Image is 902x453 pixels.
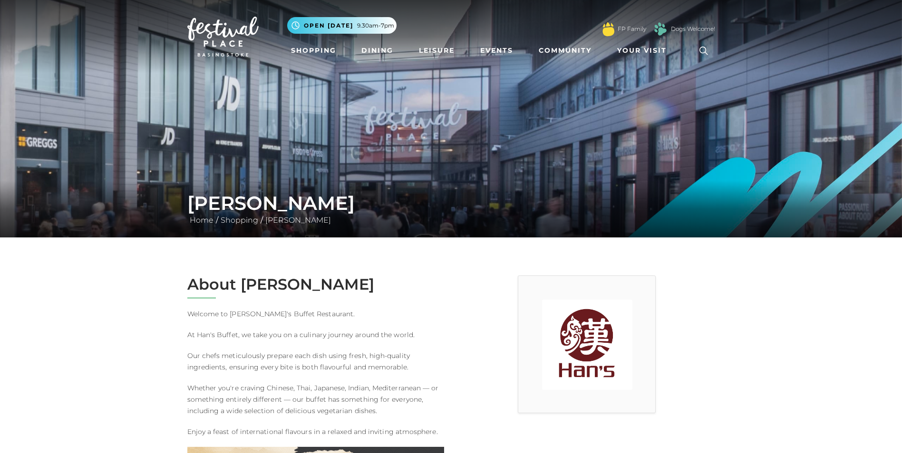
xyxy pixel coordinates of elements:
a: Shopping [287,42,340,59]
span: 9.30am-7pm [357,21,394,30]
a: Home [187,216,216,225]
a: Dining [358,42,397,59]
a: Your Visit [613,42,675,59]
a: Events [476,42,517,59]
div: / / [180,192,722,226]
p: Enjoy a feast of international flavours in a relaxed and inviting atmosphere. [187,426,444,437]
span: Open [DATE] [304,21,353,30]
p: Whether you're craving Chinese, Thai, Japanese, Indian, Mediterranean — or something entirely dif... [187,382,444,416]
a: [PERSON_NAME] [263,216,333,225]
p: Welcome to [PERSON_NAME]'s Buffet Restaurant. [187,308,444,320]
p: Our chefs meticulously prepare each dish using fresh, high-quality ingredients, ensuring every bi... [187,350,444,373]
img: Festival Place Logo [187,17,259,57]
h1: [PERSON_NAME] [187,192,715,215]
p: At Han's Buffet, we take you on a culinary journey around the world. [187,329,444,340]
h2: About [PERSON_NAME] [187,275,444,293]
a: Shopping [218,216,261,225]
a: Dogs Welcome! [671,25,715,33]
button: Open [DATE] 9.30am-7pm [287,17,397,34]
a: FP Family [618,25,646,33]
a: Leisure [415,42,458,59]
a: Community [535,42,595,59]
span: Your Visit [617,46,667,56]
